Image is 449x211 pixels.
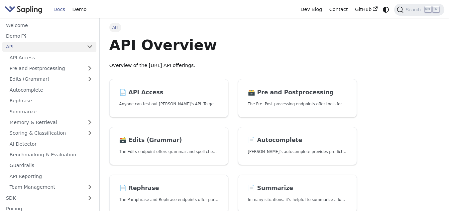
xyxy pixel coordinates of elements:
a: API Reporting [6,171,96,181]
nav: Breadcrumbs [109,23,357,32]
span: Search [403,7,425,12]
img: Sapling.ai [5,5,43,14]
p: Overview of the [URL] API offerings. [109,62,357,70]
span: API [109,23,122,32]
a: Sapling.ai [5,5,45,14]
a: API Access [6,53,96,62]
a: Team Management [6,182,96,192]
a: Autocomplete [6,85,96,95]
a: Scoring & Classification [6,128,96,138]
h2: Summarize [248,185,347,192]
h2: Pre and Postprocessing [248,89,347,96]
button: Search (Ctrl+K) [394,4,444,16]
a: SDK [2,193,83,203]
a: Demo [69,4,90,15]
a: Demo [2,31,96,41]
a: Benchmarking & Evaluation [6,150,96,160]
a: GitHub [351,4,381,15]
a: 🗃️ Edits (Grammar)The Edits endpoint offers grammar and spell checking. [109,127,228,165]
h2: Rephrase [119,185,219,192]
a: 📄️ Autocomplete[PERSON_NAME]'s autocomplete provides predictions of the next few characters or words [238,127,357,165]
kbd: K [433,6,439,12]
a: Dev Blog [297,4,325,15]
a: Welcome [2,20,96,30]
a: 🗃️ Pre and PostprocessingThe Pre- Post-processing endpoints offer tools for preparing your text d... [238,79,357,117]
a: Pre and Postprocessing [6,64,96,73]
button: Switch between dark and light mode (currently system mode) [381,5,391,14]
a: Guardrails [6,161,96,170]
h1: API Overview [109,36,357,54]
h2: Edits (Grammar) [119,137,219,144]
h2: API Access [119,89,219,96]
p: Sapling's autocomplete provides predictions of the next few characters or words [248,149,347,155]
p: Anyone can test out Sapling's API. To get started with the API, simply: [119,101,219,107]
p: The Pre- Post-processing endpoints offer tools for preparing your text data for ingestation as we... [248,101,347,107]
a: Contact [326,4,352,15]
a: Edits (Grammar) [6,74,96,84]
a: Memory & Retrieval [6,118,96,127]
button: Expand sidebar category 'SDK' [83,193,96,203]
a: 📄️ API AccessAnyone can test out [PERSON_NAME]'s API. To get started with the API, simply: [109,79,228,117]
a: AI Detector [6,139,96,149]
p: In many situations, it's helpful to summarize a longer document into a shorter, more easily diges... [248,197,347,203]
h2: Autocomplete [248,137,347,144]
p: The Paraphrase and Rephrase endpoints offer paraphrasing for particular styles. [119,197,219,203]
p: The Edits endpoint offers grammar and spell checking. [119,149,219,155]
a: Summarize [6,107,96,116]
a: Rephrase [6,96,96,106]
a: API [2,42,83,52]
button: Collapse sidebar category 'API' [83,42,96,52]
a: Docs [50,4,69,15]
